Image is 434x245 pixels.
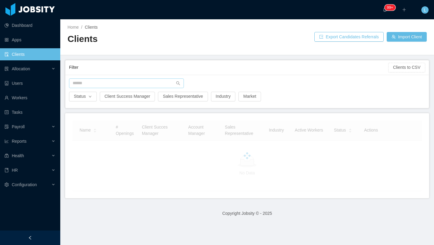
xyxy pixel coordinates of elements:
[5,67,9,71] i: icon: solution
[5,154,9,158] i: icon: medicine-box
[5,48,55,60] a: icon: auditClients
[68,25,79,30] a: Home
[387,32,427,42] button: icon: usergroup-addImport Client
[12,66,30,71] span: Allocation
[388,63,425,72] button: Clients to CSV
[385,5,395,11] sup: 113
[158,92,208,101] button: Sales Representative
[5,139,9,143] i: icon: line-chart
[12,124,25,129] span: Payroll
[12,168,18,173] span: HR
[5,106,55,118] a: icon: profileTasks
[12,153,24,158] span: Health
[12,139,27,144] span: Reports
[81,25,82,30] span: /
[12,182,37,187] span: Configuration
[5,168,9,172] i: icon: book
[5,77,55,89] a: icon: robotUsers
[85,25,98,30] span: Clients
[211,92,236,101] button: Industry
[5,125,9,129] i: icon: file-protect
[5,19,55,31] a: icon: pie-chartDashboard
[100,92,155,101] button: Client Success Manager
[68,33,247,45] h2: Clients
[69,62,388,73] div: Filter
[238,92,261,101] button: Market
[424,6,426,14] span: L
[60,203,434,224] footer: Copyright Jobsity © - 2025
[314,32,384,42] button: icon: exportExport Candidates Referrals
[402,8,406,12] i: icon: plus
[69,92,97,101] button: Statusicon: down
[5,92,55,104] a: icon: userWorkers
[176,81,180,85] i: icon: search
[383,8,387,12] i: icon: bell
[5,34,55,46] a: icon: appstoreApps
[5,183,9,187] i: icon: setting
